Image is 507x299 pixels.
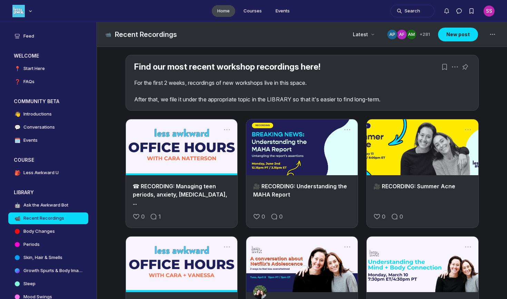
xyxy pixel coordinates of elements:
button: Post actions [222,125,232,134]
button: New post [438,28,478,41]
button: Bookmarks [440,62,449,72]
button: Latest [349,28,378,41]
div: AF [397,30,407,39]
span: ❓ [14,78,21,85]
a: ☎ RECORDING: Managing teen periods, anxiety, [MEDICAL_DATA], ... [133,183,227,206]
button: Notifications [440,5,453,17]
span: 📹 [105,31,112,38]
h4: Periods [23,241,40,248]
span: 0 [399,212,403,221]
span: Latest [353,31,368,38]
a: Growth Spurts & Body Image [8,265,88,277]
button: COURSECollapse space [8,155,88,166]
p: For the first 2 weeks, recordings of new workshops live in this space. After that, we file it und... [134,79,470,103]
button: LIBRARYCollapse space [8,187,88,198]
button: COMMUNITY BETACollapse space [8,96,88,107]
div: SS [484,6,495,17]
h4: Feed [23,33,34,40]
button: Search [390,5,435,17]
button: Post actions [463,125,473,134]
svg: Space settings [488,30,497,39]
a: Find our most recent workshop recordings here! [134,62,320,72]
a: 👋Introductions [8,108,88,120]
a: 🎥 RECORDING: Summer Acne [374,183,455,190]
button: User menu options [484,6,495,17]
button: Space settings [486,28,499,41]
a: Home [212,5,235,17]
button: Post actions [222,242,232,252]
a: Courses [238,5,267,17]
a: ❓FAQs [8,76,88,88]
button: Less Awkward Hub logo [12,4,34,18]
a: Sleep [8,278,88,290]
button: Post actions [463,242,473,252]
h4: Introductions [23,111,52,118]
h4: Events [23,137,38,144]
span: 0 [141,212,145,221]
h4: Less Awkward U [23,169,59,176]
span: 0 [261,212,265,221]
header: Page Header [97,22,507,47]
a: View user profile [253,289,267,296]
span: 1 [158,212,161,221]
span: 📹 [14,215,21,222]
span: 0 [382,212,386,221]
button: Direct messages [453,5,465,17]
a: 🎒Less Awkward U [8,167,88,179]
a: Comment on this post [149,211,162,222]
a: 🤖Ask the Awkward Bot [8,199,88,211]
a: Periods [8,239,88,250]
span: 📍 [14,65,21,72]
h3: WELCOME [14,52,39,59]
h4: Growth Spurts & Body Image [23,267,83,274]
h3: COURSE [14,157,34,163]
a: 📍Start Here [8,63,88,74]
a: 🗓️Events [8,134,88,146]
h4: Sleep [23,280,36,287]
h4: Body Changes [23,228,55,235]
a: Events [270,5,295,17]
button: Like the 🎥 RECORDING: Summer Acne post [372,211,387,222]
a: 🎥 RECORDING: Understanding the MAHA Report [253,183,347,198]
span: 👋 [14,111,21,118]
a: Feed [8,30,88,42]
h4: Start Here [23,65,45,72]
a: Skin, Hair & Smells [8,252,88,263]
span: 0 [279,212,283,221]
span: 💬 [14,124,21,131]
button: Bookmarks [465,5,478,17]
h3: LIBRARY [14,189,34,196]
h1: Recent Recordings [115,30,177,39]
button: Post actions [342,242,352,252]
a: Comment on this post [390,211,405,222]
span: 🗓️ [14,137,21,144]
a: Comment on this post [269,211,284,222]
img: Less Awkward Hub logo [12,5,25,17]
button: Post actions [342,125,352,134]
h4: Conversations [23,124,55,131]
h4: Ask the Awkward Bot [23,202,68,209]
span: 🤖 [14,202,21,209]
button: Post actions [450,62,460,72]
h4: FAQs [23,78,34,85]
div: AP [387,30,397,39]
button: WELCOMECollapse space [8,50,88,61]
h4: Recent Recordings [23,215,64,222]
a: Body Changes [8,226,88,237]
span: + 281 [420,32,430,37]
a: 📹Recent Recordings [8,212,88,224]
button: Like the ☎ RECORDING: Managing teen periods, anxiety, bedwetting, and screen time + more from Off... [131,211,146,222]
span: 🎒 [14,169,21,176]
button: Like the 🎥 RECORDING: Understanding the MAHA Report post [252,211,267,222]
a: 💬Conversations [8,121,88,133]
h3: COMMUNITY BETA [14,98,59,105]
h4: Skin, Hair & Smells [23,254,62,261]
div: AM [407,30,416,39]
